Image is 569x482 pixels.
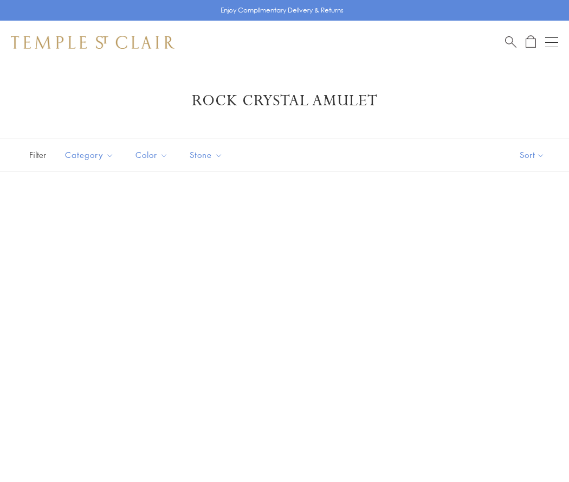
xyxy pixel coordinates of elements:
[182,143,231,167] button: Stone
[495,138,569,172] button: Show sort by
[57,143,122,167] button: Category
[545,36,558,49] button: Open navigation
[505,35,516,49] a: Search
[127,143,176,167] button: Color
[60,148,122,162] span: Category
[130,148,176,162] span: Color
[526,35,536,49] a: Open Shopping Bag
[27,91,542,111] h1: Rock Crystal Amulet
[221,5,344,16] p: Enjoy Complimentary Delivery & Returns
[184,148,231,162] span: Stone
[11,36,174,49] img: Temple St. Clair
